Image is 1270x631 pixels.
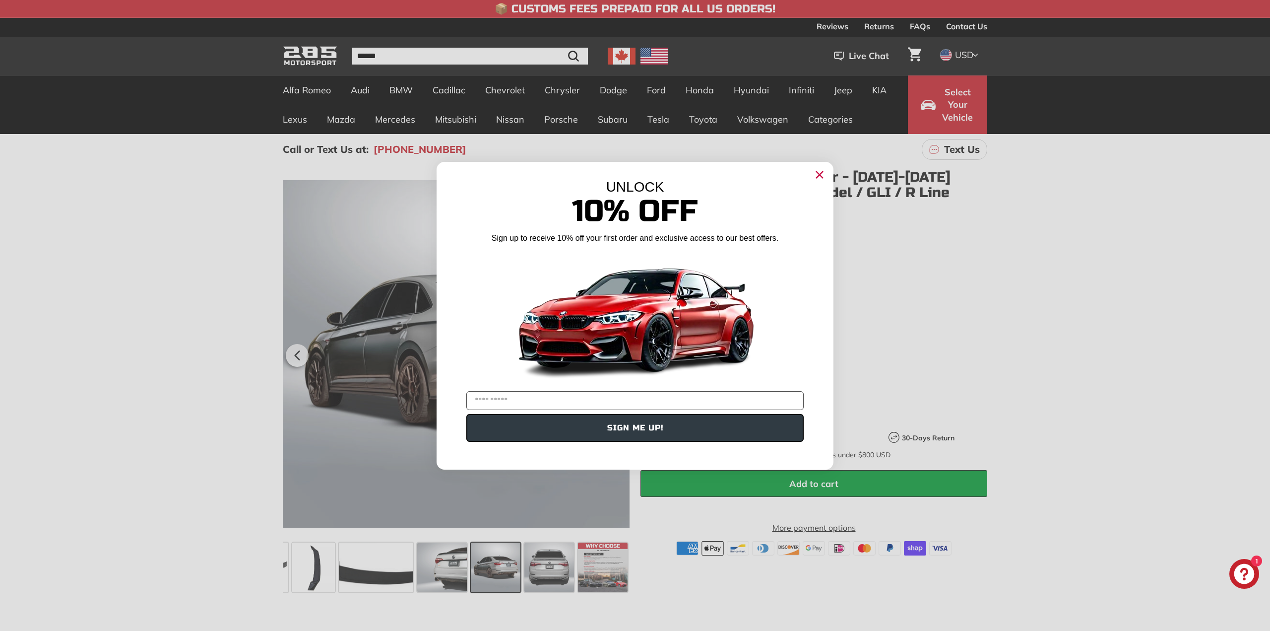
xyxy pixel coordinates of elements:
[1226,559,1262,591] inbox-online-store-chat: Shopify online store chat
[466,414,804,442] button: SIGN ME UP!
[511,248,759,387] img: Banner showing BMW 4 Series Body kit
[812,167,827,183] button: Close dialog
[492,234,778,242] span: Sign up to receive 10% off your first order and exclusive access to our best offers.
[606,179,664,195] span: UNLOCK
[466,391,804,410] input: YOUR EMAIL
[572,193,698,229] span: 10% Off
